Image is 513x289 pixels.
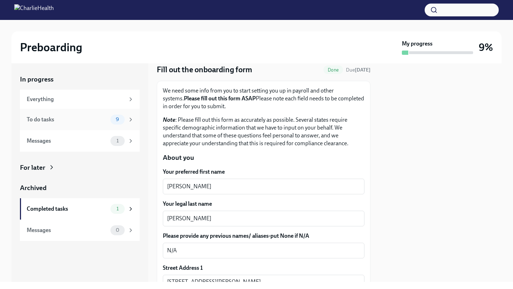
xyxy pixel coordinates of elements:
span: Done [323,67,343,73]
div: To do tasks [27,116,108,124]
span: August 29th, 2025 09:00 [346,67,370,73]
strong: Note [163,116,175,123]
h3: 9% [479,41,493,54]
strong: Please fill out this form ASAP [184,95,256,102]
label: Please provide any previous names/ aliases-put None if N/A [163,232,364,240]
strong: My progress [402,40,432,48]
label: Your preferred first name [163,168,364,176]
a: Messages1 [20,130,140,152]
span: 0 [112,227,124,233]
div: Completed tasks [27,205,108,213]
a: Completed tasks1 [20,198,140,220]
textarea: N/A [167,246,360,255]
div: Messages [27,226,108,234]
h4: Fill out the onboarding form [157,64,252,75]
h2: Preboarding [20,40,82,54]
textarea: [PERSON_NAME] [167,182,360,191]
p: We need some info from you to start setting you up in payroll and other systems. Please note each... [163,87,364,110]
label: Street Address 1 [163,264,203,272]
a: To do tasks9 [20,109,140,130]
img: CharlieHealth [14,4,54,16]
p: About you [163,153,364,162]
div: Everything [27,95,125,103]
strong: [DATE] [355,67,370,73]
span: 1 [112,138,123,143]
span: 9 [112,117,123,122]
span: Due [346,67,370,73]
a: Messages0 [20,220,140,241]
textarea: [PERSON_NAME] [167,214,360,223]
div: For later [20,163,45,172]
a: Archived [20,183,140,193]
a: For later [20,163,140,172]
a: Everything [20,90,140,109]
div: Messages [27,137,108,145]
span: 1 [112,206,123,211]
label: Your legal last name [163,200,364,208]
p: : Please fill out this form as accurately as possible. Several states require specific demographi... [163,116,364,147]
a: In progress [20,75,140,84]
